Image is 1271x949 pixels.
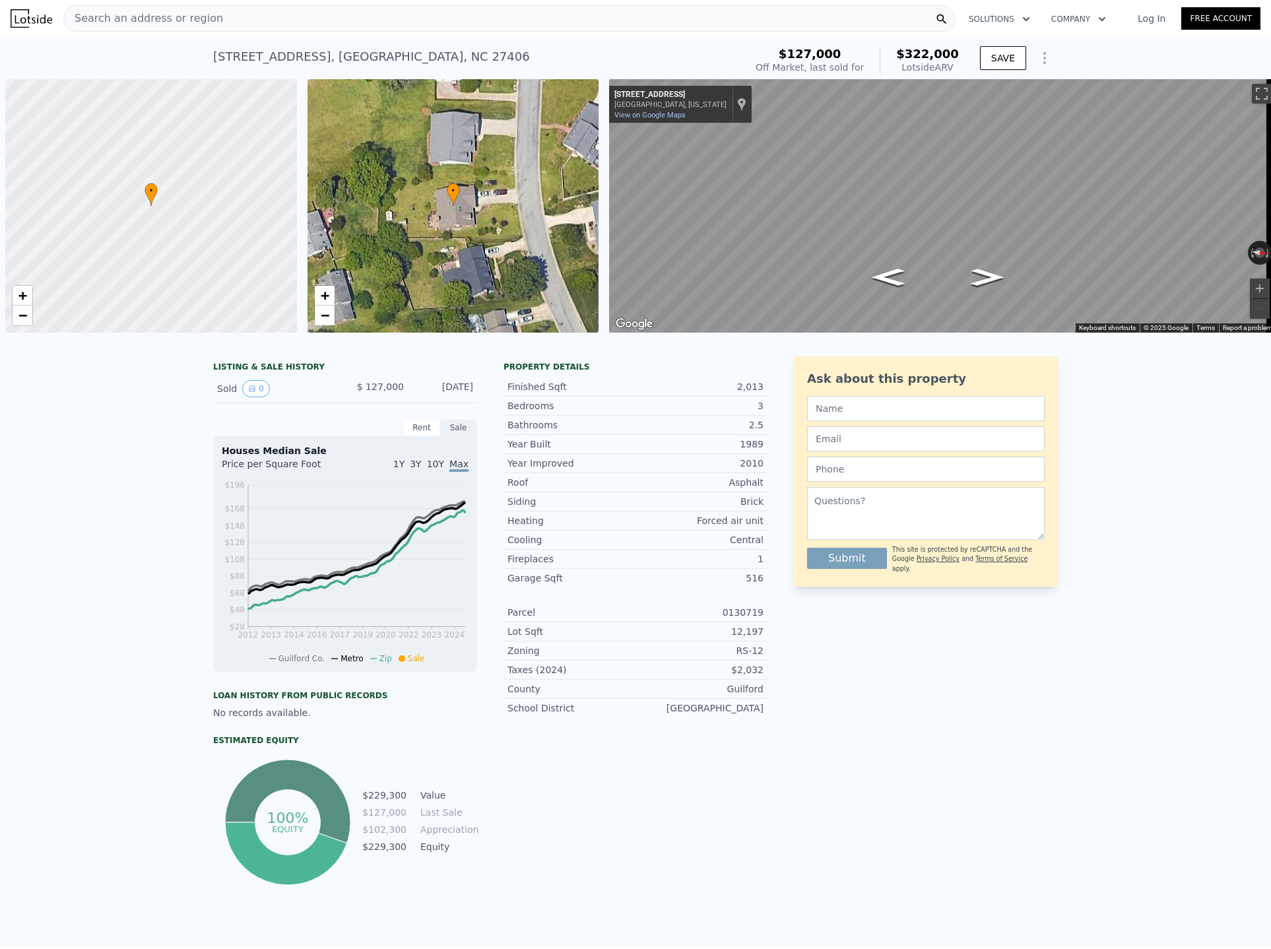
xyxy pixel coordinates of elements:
span: © 2025 Google [1144,324,1189,331]
td: Equity [418,839,477,854]
div: Taxes (2024) [507,663,635,676]
path: Go North, Spring Mill Rd [957,265,1018,290]
tspan: $68 [230,589,245,598]
a: Zoom out [315,306,335,325]
span: $127,000 [779,47,841,61]
tspan: 2022 [399,630,419,639]
span: $322,000 [896,47,959,61]
div: LISTING & SALE HISTORY [213,362,477,375]
a: Zoom in [13,286,32,306]
button: Rotate counterclockwise [1248,241,1255,265]
td: $102,300 [362,822,407,837]
span: 10Y [427,459,444,469]
span: Zip [379,654,392,663]
div: Heating [507,514,635,527]
tspan: $28 [230,622,245,632]
div: Estimated Equity [213,735,477,746]
div: Lot Sqft [507,625,635,638]
a: Zoom out [13,306,32,325]
tspan: 2016 [307,630,327,639]
span: + [320,287,329,304]
div: 2.5 [635,418,764,432]
tspan: $128 [224,538,245,547]
div: County [507,682,635,696]
div: 2010 [635,457,764,470]
div: No records available. [213,706,477,719]
span: Max [449,459,469,472]
div: Ask about this property [807,370,1045,388]
path: Go South, Spring Mill Rd [859,265,919,290]
div: • [145,183,158,206]
span: Guilford Co. [278,654,325,663]
tspan: 2017 [330,630,350,639]
div: Siding [507,495,635,508]
div: Cooling [507,533,635,546]
div: 516 [635,572,764,585]
span: $ 127,000 [357,381,404,392]
div: Rent [403,419,440,436]
span: − [18,307,27,323]
tspan: 2020 [375,630,396,639]
div: Central [635,533,764,546]
div: 2,013 [635,380,764,393]
div: $2,032 [635,663,764,676]
span: + [18,287,27,304]
div: School District [507,702,635,715]
tspan: 100% [267,810,308,826]
div: Asphalt [635,476,764,489]
td: Appreciation [418,822,477,837]
input: Email [807,426,1045,451]
td: Value [418,788,477,802]
div: Year Improved [507,457,635,470]
div: 0130719 [635,606,764,619]
div: Zoning [507,644,635,657]
div: Price per Square Foot [222,457,345,478]
a: Terms [1196,324,1215,331]
div: Bedrooms [507,399,635,412]
img: Lotside [11,9,52,28]
img: Google [612,315,656,333]
div: Off Market, last sold for [756,61,864,74]
div: Lotside ARV [896,61,959,74]
span: Sale [408,654,425,663]
a: Log In [1122,12,1181,25]
span: Metro [341,654,363,663]
a: Privacy Policy [917,555,960,562]
input: Name [807,396,1045,421]
tspan: $148 [224,521,245,531]
td: $229,300 [362,839,407,854]
input: Phone [807,457,1045,482]
span: • [447,185,460,197]
a: View on Google Maps [614,111,686,119]
div: [STREET_ADDRESS] , [GEOGRAPHIC_DATA] , NC 27406 [213,48,530,66]
button: Zoom out [1250,299,1270,319]
div: 3 [635,399,764,412]
tspan: equity [272,824,304,834]
div: Guilford [635,682,764,696]
a: Show location on map [737,97,746,112]
div: Loan history from public records [213,690,477,701]
tspan: 2023 [422,630,442,639]
button: Show Options [1031,45,1058,71]
div: Garage Sqft [507,572,635,585]
a: Free Account [1181,7,1260,30]
span: − [320,307,329,323]
div: • [447,183,460,206]
tspan: 2013 [261,630,281,639]
div: Sale [440,419,477,436]
div: 1 [635,552,764,566]
div: Roof [507,476,635,489]
div: [GEOGRAPHIC_DATA], [US_STATE] [614,100,727,109]
tspan: 2014 [284,630,304,639]
div: Brick [635,495,764,508]
div: Finished Sqft [507,380,635,393]
tspan: 2012 [238,630,259,639]
div: Houses Median Sale [222,444,469,457]
div: Forced air unit [635,514,764,527]
a: Open this area in Google Maps (opens a new window) [612,315,656,333]
tspan: 2019 [352,630,373,639]
div: Bathrooms [507,418,635,432]
button: View historical data [242,380,270,397]
tspan: $196 [224,480,245,490]
button: Submit [807,548,887,569]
